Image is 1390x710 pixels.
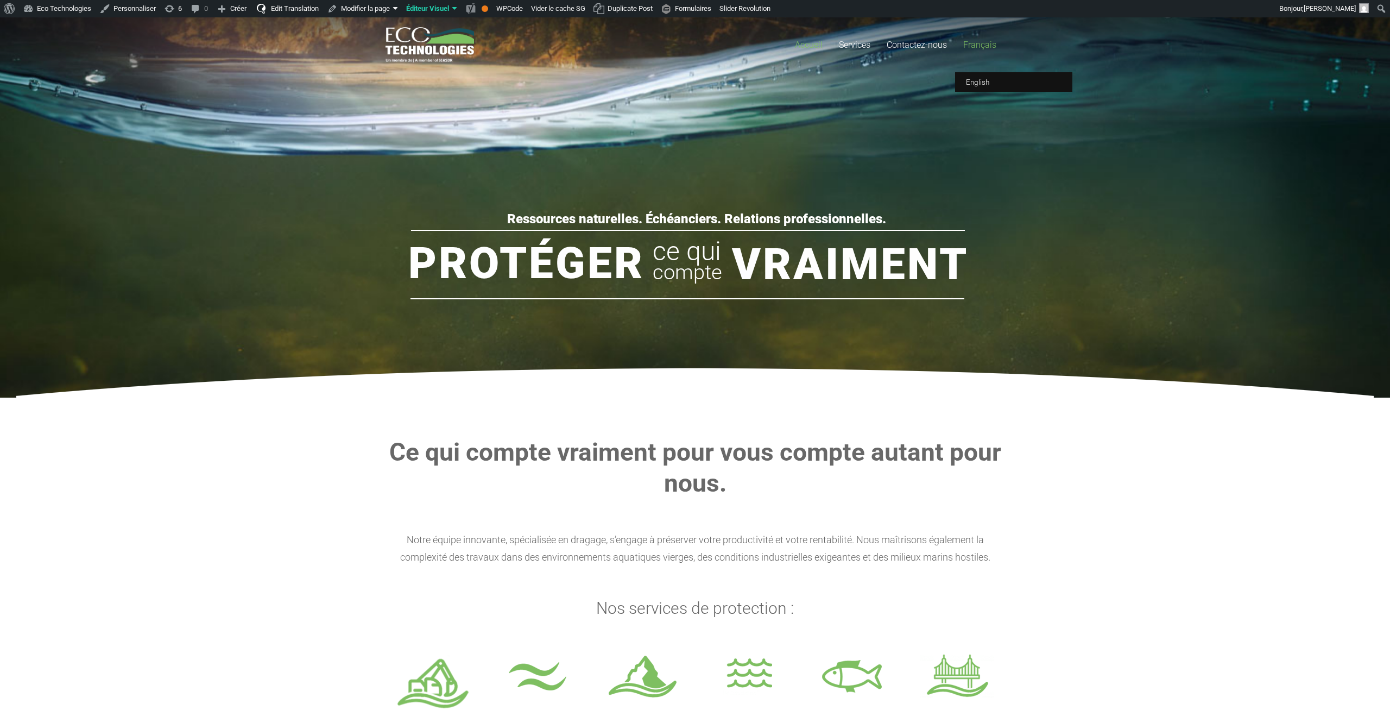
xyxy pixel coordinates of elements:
rs-layer: Ressources naturelles. Échéanciers. Relations professionnelles. [507,213,886,225]
a: Accueil [787,17,831,72]
span: Services [839,40,870,50]
div: OK [482,5,488,12]
a: Contactez-nous [879,17,955,72]
a: logo_EcoTech_ASDR_RGB [386,27,474,62]
span: Contactez-nous [887,40,947,50]
span: Slider Revolution [719,4,770,12]
a: Français [955,17,1004,72]
strong: Ce qui compte vraiment pour vous compte autant pour nous. [389,437,1001,498]
a: English [955,72,1072,92]
a: Services [831,17,879,72]
rs-layer: compte [653,256,722,288]
span: English [966,78,989,86]
span: [PERSON_NAME] [1304,4,1356,12]
rs-layer: Vraiment [732,237,969,292]
rs-layer: Protéger [408,236,645,291]
rs-layer: ce qui [653,236,721,267]
span: Accueil [795,40,823,50]
h3: Nos services de protection : [386,599,1004,618]
span: Français [963,40,996,50]
div: Notre équipe innovante, spécialisée en dragage, s’engage à préserver votre productivité et votre ... [386,531,1004,566]
img: hero-crescent.png [16,368,1374,398]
